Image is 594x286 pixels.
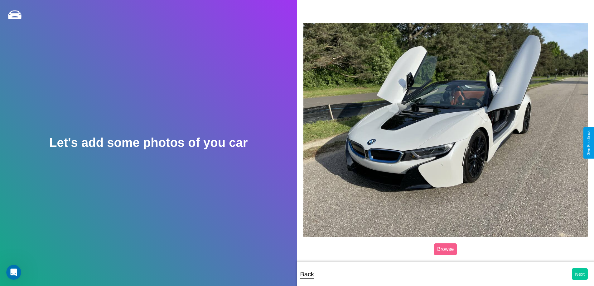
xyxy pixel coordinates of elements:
button: Next [572,268,588,280]
img: posted [303,23,588,237]
label: Browse [434,243,457,255]
h2: Let's add some photos of you car [49,136,248,150]
p: Back [300,269,314,280]
div: Give Feedback [587,130,591,156]
iframe: Intercom live chat [6,265,21,280]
